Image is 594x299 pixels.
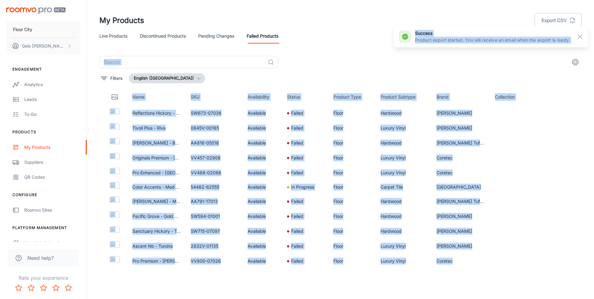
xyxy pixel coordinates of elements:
td: Available [243,165,282,180]
td: [PERSON_NAME] [432,269,490,282]
p: Originals Premium - [PERSON_NAME] Oak [132,154,181,161]
td: [PERSON_NAME] [432,239,490,254]
div: User Administration [24,240,80,246]
td: Available [243,254,282,269]
button: Rate 2 star [25,282,37,294]
button: Export CSV [535,13,582,28]
p: Pro Enhanced - [GEOGRAPHIC_DATA] [132,169,181,176]
td: [PERSON_NAME] [432,209,490,224]
td: Floor [328,180,375,194]
td: Hardwood [376,194,432,209]
td: Floor [328,209,375,224]
div: Leads [24,96,80,103]
th: Collection [490,88,530,106]
p: In Progress [291,184,314,191]
td: VV488-02098 [186,165,243,180]
th: Product Type [328,88,375,106]
td: SW715-07097 [186,224,243,239]
button: Rate 4 star [50,282,62,294]
a: Discontinued Products [140,29,186,44]
p: Failed [291,125,303,131]
td: 2832V-01135 [186,239,243,254]
td: Luxury Vinyl [376,121,432,136]
p: [PERSON_NAME] - Muretto [132,198,181,205]
td: Coretec [432,150,490,165]
p: Failed [291,258,303,264]
td: Floor [328,239,375,254]
td: Available [243,239,282,254]
img: Roomvo PRO Beta [6,7,66,14]
th: Availability [243,88,282,106]
p: Floor City [13,26,32,33]
td: Carpet Tile [376,180,432,194]
td: Floor [328,194,375,209]
p: Sanctuary Hickory - Tranquility [132,228,181,235]
td: [GEOGRAPHIC_DATA] [432,180,490,194]
td: Floor [328,150,375,165]
p: Failed [291,140,303,146]
a: Pending Changes [198,29,234,44]
h6: success [415,30,570,37]
td: Available [243,121,282,136]
p: Tivoli Plus - Riva [132,125,181,131]
td: Floor [328,136,375,150]
p: Product export started. You will receive an email when the export is ready. [415,37,570,44]
td: [PERSON_NAME] [432,121,490,136]
p: Failed [291,228,303,235]
td: Available [243,136,282,150]
div: Roomvo Sites [24,207,80,214]
button: Rate 5 star [62,282,75,294]
th: Name [127,88,186,106]
th: Status [282,88,328,106]
div: QR Codes [24,174,80,181]
td: [PERSON_NAME] Tuftex [432,136,490,150]
td: Available [243,194,282,209]
p: Failed [291,198,303,205]
p: Pro Premium - [PERSON_NAME] [132,258,181,264]
p: Ascent Nb - Tundra [132,243,181,250]
button: English ([GEOGRAPHIC_DATA]) [129,73,205,83]
td: Floor [328,254,375,269]
td: Luxury Vinyl [376,254,432,269]
td: 0845V-00165 [186,121,243,136]
td: [PERSON_NAME] [432,224,490,239]
td: Hardwood [376,224,432,239]
h1: My Products [99,15,144,26]
button: Rate 1 star [12,282,25,294]
p: Failed [291,243,303,250]
td: AA791-17013 [186,194,243,209]
a: Live Products [99,29,127,44]
td: [PERSON_NAME] [432,106,490,121]
td: Coretec [432,254,490,269]
td: Floor [328,121,375,136]
td: Available [243,150,282,165]
td: Available [243,269,282,282]
th: SKU [186,88,243,106]
button: Floor City [6,21,80,38]
td: Luxury Vinyl [376,165,432,180]
button: settings [569,56,582,68]
td: Floor [328,269,375,282]
p: Failed [291,213,303,220]
input: Search [99,56,265,68]
a: Failed Products [247,29,278,44]
div: To-do [24,111,80,118]
th: Brand [432,88,490,106]
th: Product Subtype [376,88,432,106]
button: Gelo [PERSON_NAME] [6,38,80,54]
p: [PERSON_NAME] - Baroness [132,140,181,146]
td: Hardwood [376,209,432,224]
p: Pacific Grove - Gold Dust [132,213,181,220]
td: SW673-07036 [186,106,243,121]
td: Coretec [432,165,490,180]
td: 54462-62555 [186,180,243,194]
td: Floor [328,106,375,121]
td: Luxury Vinyl [376,150,432,165]
td: Hardwood [376,106,432,121]
td: VV457-02908 [186,150,243,165]
button: filter [99,73,124,83]
td: [PERSON_NAME] Tuftex [432,194,490,209]
p: Failed [291,169,303,176]
p: Failed [291,154,303,161]
td: Floor [328,165,375,180]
